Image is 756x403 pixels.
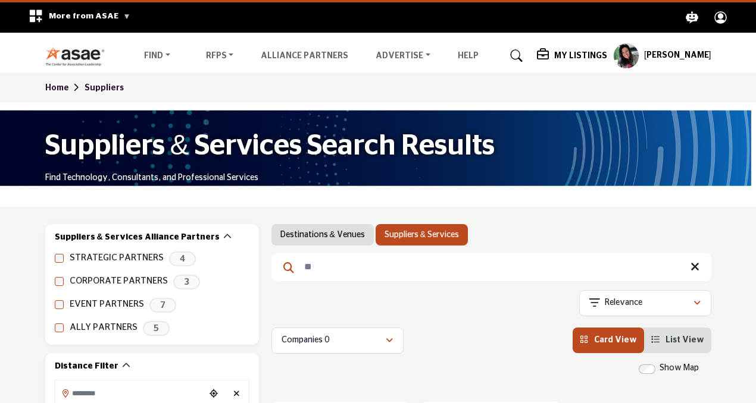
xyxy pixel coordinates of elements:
[280,229,365,241] a: Destinations & Venues
[21,2,138,33] div: More from ASAE
[55,232,220,244] h2: Suppliers & Services Alliance Partners
[261,52,348,60] a: Alliance Partners
[613,43,639,69] button: Show hide supplier dropdown
[666,336,704,344] span: List View
[644,50,711,62] h5: [PERSON_NAME]
[45,84,85,92] a: Home
[594,336,637,344] span: Card View
[55,277,64,286] input: CORPORATE PARTNERS checkbox
[45,46,111,66] img: Site Logo
[49,12,130,20] span: More from ASAE
[651,336,704,344] a: View List
[499,46,530,65] a: Search
[55,323,64,332] input: ALLY PARTNERS checkbox
[70,298,144,311] label: EVENT PARTNERS
[143,321,170,336] span: 5
[367,48,439,64] a: Advertise
[85,84,124,92] a: Suppliers
[70,251,164,265] label: STRATEGIC PARTNERS
[149,298,176,313] span: 7
[55,300,64,309] input: EVENT PARTNERS checkbox
[580,336,637,344] a: View Card
[198,48,242,64] a: RFPs
[169,251,196,266] span: 4
[136,48,179,64] a: Find
[45,128,495,165] h1: Suppliers & Services Search Results
[554,51,607,61] h5: My Listings
[55,254,64,263] input: STRATEGIC PARTNERS checkbox
[458,52,479,60] a: Help
[271,328,404,354] button: Companies 0
[660,362,699,374] label: Show Map
[385,229,459,241] a: Suppliers & Services
[605,297,642,309] p: Relevance
[45,172,258,184] p: Find Technology, Consultants, and Professional Services
[579,290,711,316] button: Relevance
[70,275,168,288] label: CORPORATE PARTNERS
[537,49,607,63] div: My Listings
[282,335,329,347] p: Companies 0
[70,321,138,335] label: ALLY PARTNERS
[271,253,711,281] input: Search Keyword
[55,361,118,373] h2: Distance Filter
[573,328,644,353] li: Card View
[173,275,200,289] span: 3
[644,328,711,353] li: List View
